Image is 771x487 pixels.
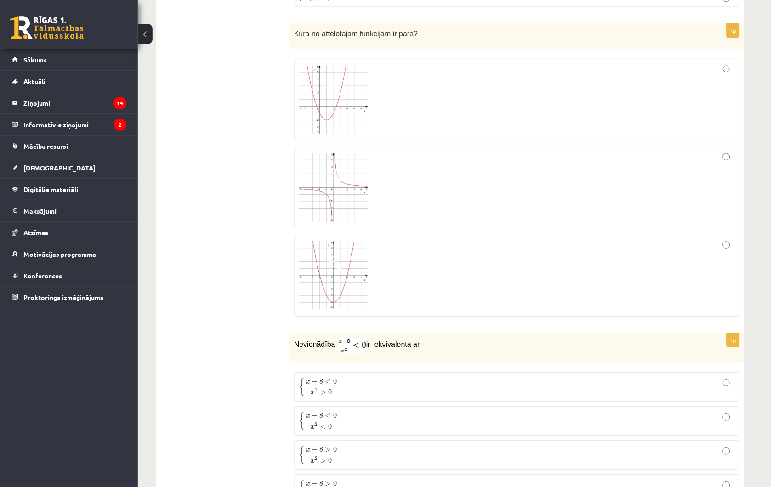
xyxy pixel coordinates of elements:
[366,340,420,348] span: ir ekvivalenta ar
[727,333,740,347] p: 1p
[23,142,68,150] span: Mācību resursi
[306,414,310,418] span: x
[299,241,368,309] img: 3.png
[328,424,332,429] span: 0
[294,30,418,38] span: Kura no attēlotajām funkcijām ir pāra?
[311,459,315,463] span: x
[328,458,332,463] span: 0
[333,413,337,418] span: 0
[319,379,323,384] span: 8
[12,157,126,178] a: [DEMOGRAPHIC_DATA]
[23,228,48,237] span: Atzīmes
[299,65,368,134] img: 1.png
[23,92,126,113] legend: Ziņojumi
[333,447,337,452] span: 0
[325,413,331,418] span: <
[23,293,103,301] span: Proktoringa izmēģinājums
[23,200,126,221] legend: Maksājumi
[12,71,126,92] a: Aktuāli
[333,481,337,486] span: 0
[12,179,126,200] a: Digitālie materiāli
[12,92,126,113] a: Ziņojumi14
[12,287,126,308] a: Proktoringa izmēģinājums
[23,250,96,258] span: Motivācijas programma
[339,338,366,353] img: hmtCnrgPdfw1ip1GXzP7VXfO50ncv54NfsFwaxfFdT59MwAAAAASUVORK5CYII=
[12,265,126,286] a: Konferences
[306,482,310,486] span: x
[325,481,331,486] span: >
[312,413,317,419] span: −
[727,23,740,38] p: 1p
[23,164,96,172] span: [DEMOGRAPHIC_DATA]
[319,481,323,486] span: 8
[311,425,315,429] span: x
[23,77,45,85] span: Aktuāli
[315,422,318,426] span: 2
[312,481,317,487] span: −
[299,153,368,222] img: 2.png
[328,389,332,395] span: 0
[306,448,310,452] span: x
[10,16,84,39] a: Rīgas 1. Tālmācības vidusskola
[12,136,126,157] a: Mācību resursi
[12,49,126,70] a: Sākums
[299,446,305,464] span: {
[12,243,126,265] a: Motivācijas programma
[113,97,126,109] i: 14
[299,378,305,396] span: {
[23,272,62,280] span: Konferences
[312,447,317,453] span: −
[320,459,326,463] span: >
[294,340,337,348] span: Nevienādība
[315,457,318,461] span: 2
[12,200,126,221] a: Maksājumi
[114,119,126,131] i: 2
[299,412,305,430] span: {
[306,380,310,384] span: x
[333,379,337,384] span: 0
[23,185,78,193] span: Digitālie materiāli
[319,413,323,418] span: 8
[23,114,126,135] legend: Informatīvie ziņojumi
[12,222,126,243] a: Atzīmes
[311,391,315,395] span: x
[23,56,47,64] span: Sākums
[319,447,323,452] span: 8
[12,114,126,135] a: Informatīvie ziņojumi2
[320,390,326,395] span: >
[325,379,331,384] span: <
[320,425,326,429] span: <
[312,379,317,385] span: −
[315,388,318,392] span: 2
[325,447,331,452] span: >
